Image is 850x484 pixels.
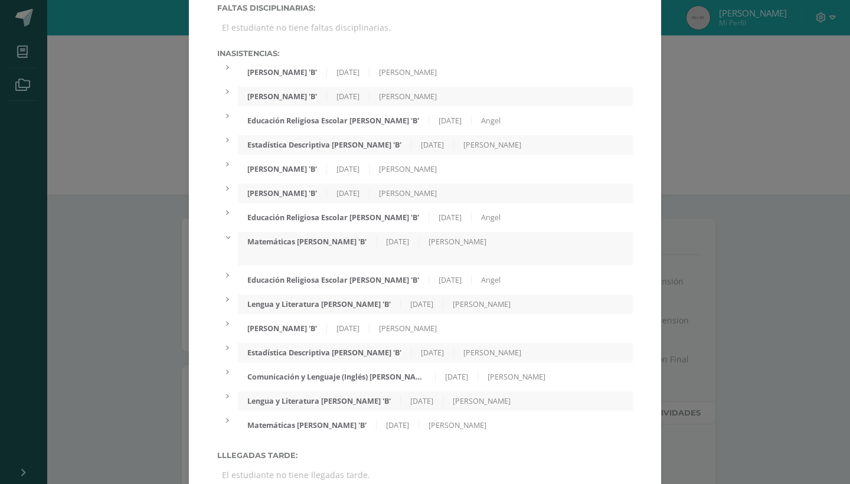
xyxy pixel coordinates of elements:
div: [PERSON_NAME] [419,237,496,247]
div: [PERSON_NAME] [419,420,496,430]
div: [PERSON_NAME] [370,188,446,198]
div: [PERSON_NAME] 'B' [238,323,327,333]
div: [PERSON_NAME] [370,323,446,333]
div: Educación Religiosa Escolar [PERSON_NAME] 'B' [238,116,429,126]
div: [DATE] [429,275,472,285]
div: [DATE] [377,237,419,247]
div: [PERSON_NAME] 'B' [238,188,327,198]
div: [DATE] [436,372,478,382]
div: Lengua y Literatura [PERSON_NAME] 'B' [238,396,401,406]
div: [DATE] [411,140,454,150]
div: [DATE] [327,91,370,102]
div: [PERSON_NAME] [454,348,531,358]
div: [PERSON_NAME] [370,67,446,77]
div: [DATE] [411,348,454,358]
div: [PERSON_NAME] 'B' [238,91,327,102]
label: Lllegadas tarde: [217,451,633,460]
label: Inasistencias: [217,49,633,58]
div: Angel [472,116,510,126]
div: [DATE] [429,212,472,223]
div: [PERSON_NAME] [454,140,531,150]
div: Educación Religiosa Escolar [PERSON_NAME] 'B' [238,275,429,285]
div: [DATE] [377,420,419,430]
div: [PERSON_NAME] [443,299,520,309]
div: [DATE] [429,116,472,126]
label: Faltas Disciplinarias: [217,4,633,12]
div: Matemáticas [PERSON_NAME] 'B' [238,237,377,247]
div: [PERSON_NAME] [443,396,520,406]
div: [PERSON_NAME] 'B' [238,67,327,77]
div: Estadística Descriptiva [PERSON_NAME] 'B' [238,348,411,358]
div: Lengua y Literatura [PERSON_NAME] 'B' [238,299,401,309]
div: Angel [472,275,510,285]
div: [PERSON_NAME] [370,91,446,102]
div: [PERSON_NAME] [370,164,446,174]
div: [DATE] [401,299,443,309]
div: Angel [472,212,510,223]
div: Educación Religiosa Escolar [PERSON_NAME] 'B' [238,212,429,223]
div: El estudiante no tiene faltas disciplinarias. [217,17,633,38]
div: Comunicación y Lenguaje (Inglés) [PERSON_NAME] 'B' [238,372,435,382]
div: [DATE] [327,323,370,333]
div: [DATE] [327,67,370,77]
div: [PERSON_NAME] [478,372,555,382]
div: Matemáticas [PERSON_NAME] 'B' [238,420,377,430]
div: [DATE] [401,396,443,406]
div: Estadística Descriptiva [PERSON_NAME] 'B' [238,140,411,150]
div: [PERSON_NAME] 'B' [238,164,327,174]
div: [DATE] [327,188,370,198]
div: [DATE] [327,164,370,174]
